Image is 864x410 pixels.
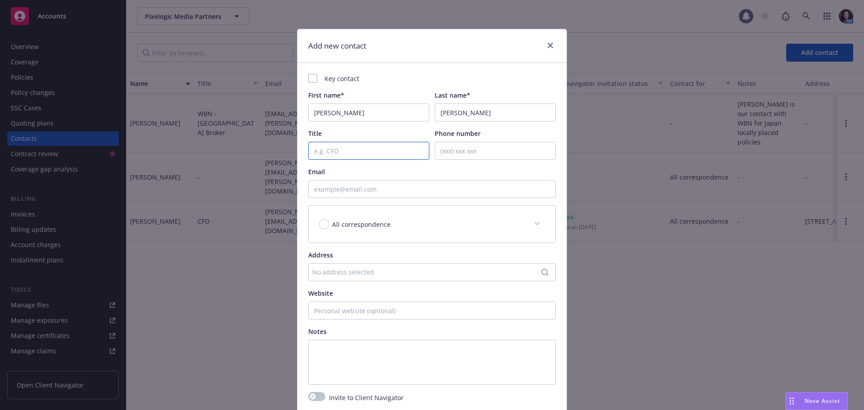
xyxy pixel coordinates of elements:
[435,91,470,99] span: Last name*
[805,397,840,405] span: Nova Assist
[308,251,333,259] span: Address
[786,392,797,410] div: Drag to move
[309,206,555,243] div: All correspondence
[308,167,325,176] span: Email
[545,40,556,51] a: close
[312,267,543,277] div: No address selected
[308,180,556,198] input: example@email.com
[541,269,549,276] svg: Search
[435,104,556,122] input: Last Name
[308,129,322,138] span: Title
[786,392,848,410] button: Nova Assist
[308,302,556,320] input: Personal website (optional)
[308,263,556,281] button: No address selected
[308,142,429,160] input: e.g. CFO
[308,40,366,52] h1: Add new contact
[308,327,327,336] span: Notes
[308,104,429,122] input: First Name
[308,91,344,99] span: First name*
[308,74,556,83] div: Key contact
[435,142,556,160] input: (xxx) xxx-xxx
[332,220,391,229] span: All correspondence
[308,289,333,297] span: Website
[435,129,481,138] span: Phone number
[329,393,404,402] span: Invite to Client Navigator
